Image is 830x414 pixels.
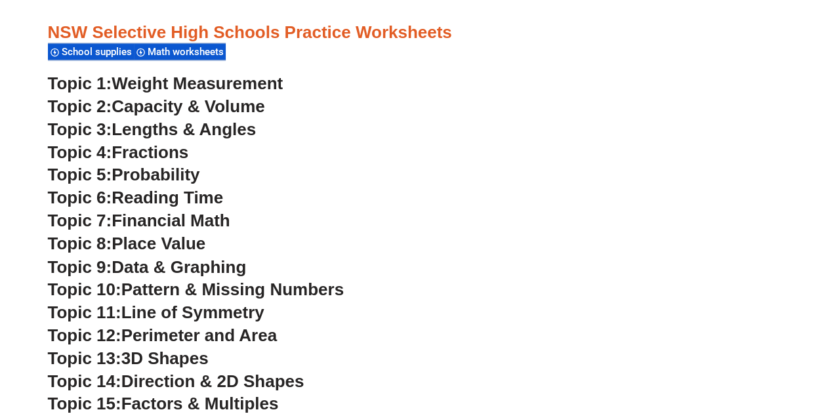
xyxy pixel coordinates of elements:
span: Topic 4: [48,142,112,162]
span: Data & Graphing [112,257,246,276]
a: Topic 1:Weight Measurement [48,73,283,93]
span: Topic 15: [48,393,121,413]
span: Topic 9: [48,257,112,276]
span: Probability [112,165,199,184]
iframe: Chat Widget [612,266,830,414]
a: Topic 13:3D Shapes [48,348,209,367]
span: Line of Symmetry [121,302,264,321]
span: Topic 5: [48,165,112,184]
a: Topic 12:Perimeter and Area [48,325,277,344]
span: Topic 6: [48,188,112,207]
span: Reading Time [112,188,223,207]
span: Topic 13: [48,348,121,367]
span: Financial Math [112,211,230,230]
a: Topic 5:Probability [48,165,200,184]
a: Topic 6:Reading Time [48,188,224,207]
a: Topic 9:Data & Graphing [48,257,247,276]
div: School supplies [48,43,134,60]
span: Math worksheets [148,46,228,58]
a: Topic 10:Pattern & Missing Numbers [48,279,344,299]
span: Topic 7: [48,211,112,230]
span: Topic 2: [48,96,112,116]
a: Topic 15:Factors & Multiples [48,393,279,413]
a: Topic 14:Direction & 2D Shapes [48,371,304,390]
a: Topic 3:Lengths & Angles [48,119,257,139]
a: Topic 11:Line of Symmetry [48,302,264,321]
span: Topic 14: [48,371,121,390]
span: Topic 3: [48,119,112,139]
span: 3D Shapes [121,348,209,367]
span: Pattern & Missing Numbers [121,279,344,299]
span: Weight Measurement [112,73,283,93]
span: Direction & 2D Shapes [121,371,304,390]
a: Topic 7:Financial Math [48,211,230,230]
span: Lengths & Angles [112,119,256,139]
span: Topic 1: [48,73,112,93]
span: Fractions [112,142,188,162]
span: Perimeter and Area [121,325,277,344]
a: Topic 4:Fractions [48,142,189,162]
span: Topic 10: [48,279,121,299]
h3: NSW Selective High Schools Practice Worksheets [48,22,783,44]
a: Topic 8:Place Value [48,234,206,253]
div: Math worksheets [134,43,226,60]
span: School supplies [62,46,136,58]
span: Place Value [112,234,205,253]
span: Topic 8: [48,234,112,253]
span: Factors & Multiples [121,393,279,413]
span: Capacity & Volume [112,96,264,116]
span: Topic 12: [48,325,121,344]
span: Topic 11: [48,302,121,321]
a: Topic 2:Capacity & Volume [48,96,265,116]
